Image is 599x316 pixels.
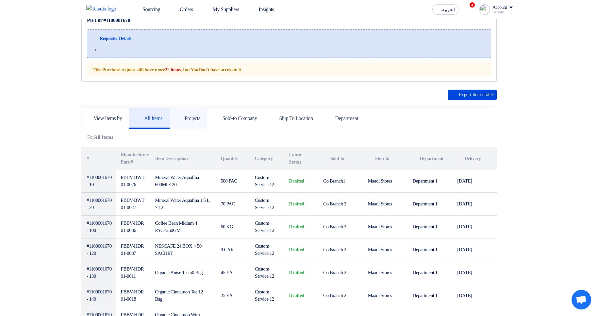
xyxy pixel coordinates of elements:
td: 60 KG [215,215,250,238]
td: Co Branch 2 [318,238,363,261]
td: 9 CAR [215,238,250,261]
td: drafted [284,261,318,284]
td: #1100001670 - 140 [81,284,116,307]
th: # [81,147,116,170]
a: Orders [165,2,198,17]
td: Co Branch 2 [318,261,363,284]
td: Organic Anise Tea 50 Bag [150,261,215,284]
th: Delivery [452,147,497,170]
h5: Department [327,115,358,122]
button: Export Items Table [448,90,497,100]
td: FBBV-HDR01-0087 [116,238,150,261]
td: Maadi Stores [363,192,408,215]
td: FBBV-HDR01-0011 [116,261,150,284]
td: Maadi Stores [363,238,408,261]
td: FBBV-BWT01-0026 [116,170,150,193]
img: profile_test.png [479,4,490,15]
td: drafted [284,170,318,193]
h5: All Items [136,115,162,122]
td: Custom Service 12 [250,284,284,307]
div: Account [492,5,507,10]
strong: Don't have access to it [198,67,241,72]
td: FBBV-HDR01-0018 [116,284,150,307]
span: , [95,44,96,52]
th: Manufacturer Part # [116,147,150,170]
td: 25 EA [215,284,250,307]
td: Department 1 [407,215,452,238]
td: Mineral Water Aquafina 1.5 L × 12 [150,192,215,215]
td: NESCAFE 24 BOX × 50 SACHET [150,238,215,261]
td: Co Branch 2 [318,192,363,215]
th: Department [407,147,452,170]
td: [DATE] [452,284,497,307]
td: drafted [284,192,318,215]
td: Co Branch 2 [318,284,363,307]
td: Mineral Water Aquafina 600Ml × 20 [150,170,215,193]
th: Latest Status [284,147,318,170]
th: Item Description [150,147,215,170]
h5: Ship To Location [272,115,313,122]
td: Maadi Stores [363,261,408,284]
td: Maadi Stores [363,215,408,238]
a: Sourcing [128,2,165,17]
span: 4 [470,2,475,8]
td: Organic Cinnamon Tea 12 Bag [150,284,215,307]
th: Sold-to [318,147,363,170]
td: 45 EA [215,261,250,284]
b: All Items [94,134,113,140]
td: [DATE] [452,192,497,215]
div: For [81,134,494,141]
div: Open chat [572,290,591,309]
th: Ship-to [363,147,408,170]
td: [DATE] [452,215,497,238]
td: drafted [284,284,318,307]
td: FBBV-HDR01-0086 [116,215,150,238]
h5: View Items by [93,115,122,122]
td: Custom Service 12 [250,261,284,284]
td: #1100001670 - 20 [81,192,116,215]
div: PR For #1100001670 [87,16,491,24]
td: FBBV-BWT01-0027 [116,192,150,215]
td: #1100001670 - 120 [81,238,116,261]
td: drafted [284,215,318,238]
td: [DATE] [452,261,497,284]
td: Coffee Bean Midium 4 PAC×250GM [150,215,215,238]
td: Department 1 [407,192,452,215]
div: This Purchase request still have more , but You [87,63,491,77]
td: #1100001670 - 130 [81,261,116,284]
strong: 22 items [165,67,181,72]
h5: Projects [177,115,200,122]
td: Co Branch 2 [318,215,363,238]
td: drafted [284,238,318,261]
h5: Sold-to Company [214,115,257,122]
td: Custom Service 12 [250,238,284,261]
td: [DATE] [452,170,497,193]
th: Quantity [215,147,250,170]
a: Insights [244,2,279,17]
a: My Suppliers [198,2,244,17]
td: Maadi Stores [363,284,408,307]
td: 500 PAC [215,170,250,193]
div: Sadsadjs [492,10,513,14]
td: Maadi Stores [363,170,408,193]
td: Department 1 [407,284,452,307]
th: Category [250,147,284,170]
td: #1100001670 - 10 [81,170,116,193]
td: #1100001670 - 100 [81,215,116,238]
span: Requester Details [100,35,131,42]
td: Department 1 [407,238,452,261]
td: Co Branch1 [318,170,363,193]
td: [DATE] [452,238,497,261]
td: 70 PAC [215,192,250,215]
td: Department 1 [407,261,452,284]
td: Custom Service 12 [250,170,284,193]
img: Teradix logo [86,5,120,13]
button: العربية [432,4,458,15]
td: Custom Service 12 [250,192,284,215]
td: Department 1 [407,170,452,193]
span: العربية [442,8,455,12]
td: Custom Service 12 [250,215,284,238]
